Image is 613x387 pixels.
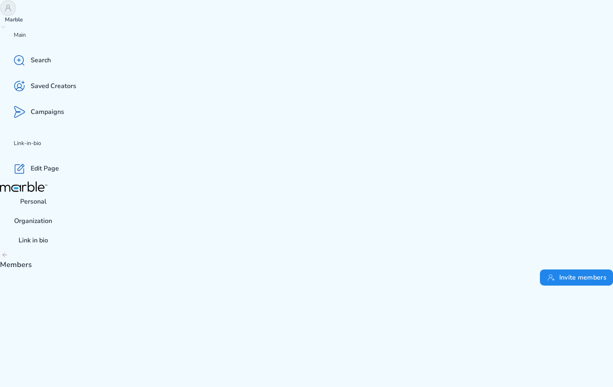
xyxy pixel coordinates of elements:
[31,82,76,90] p: Saved Creators
[540,269,613,286] button: Invite members
[20,198,46,206] p: Personal
[14,30,613,40] p: Main
[5,16,587,24] p: Marble
[14,139,613,148] p: Link-in-bio
[19,236,48,245] p: Link in bio
[31,56,51,65] p: Search
[14,217,52,225] p: Organization
[31,108,64,116] p: Campaigns
[31,164,59,173] p: Edit Page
